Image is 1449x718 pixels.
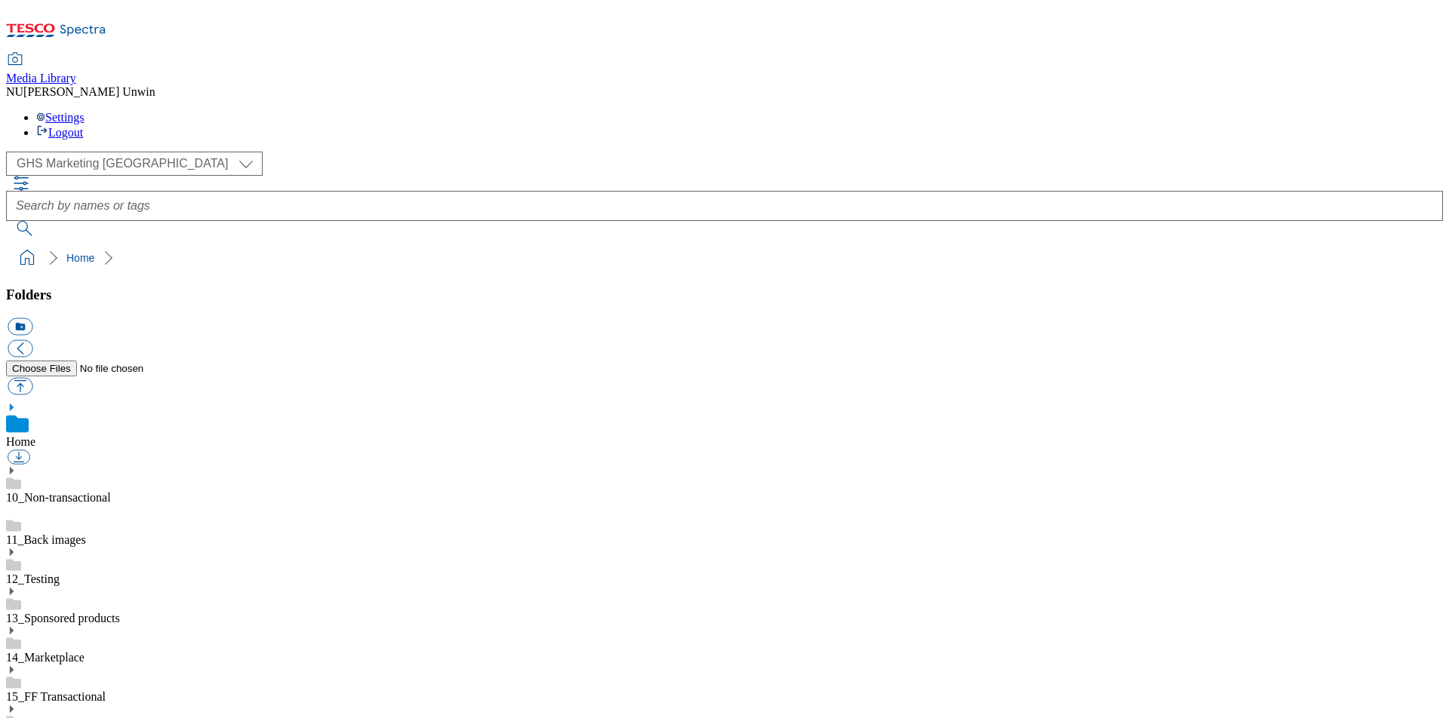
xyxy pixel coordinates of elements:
a: Settings [36,111,85,124]
a: 13_Sponsored products [6,612,120,624]
a: 12_Testing [6,572,60,585]
a: 10_Non-transactional [6,491,111,504]
a: 15_FF Transactional [6,690,106,703]
input: Search by names or tags [6,191,1443,221]
span: [PERSON_NAME] Unwin [23,85,155,98]
a: 11_Back images [6,533,86,546]
a: home [15,246,39,270]
nav: breadcrumb [6,244,1443,272]
span: Media Library [6,72,76,84]
a: 14_Marketplace [6,651,85,664]
a: Home [66,252,94,264]
span: NU [6,85,23,98]
a: Logout [36,126,83,139]
a: Home [6,435,35,448]
a: Media Library [6,54,76,85]
h3: Folders [6,287,1443,303]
